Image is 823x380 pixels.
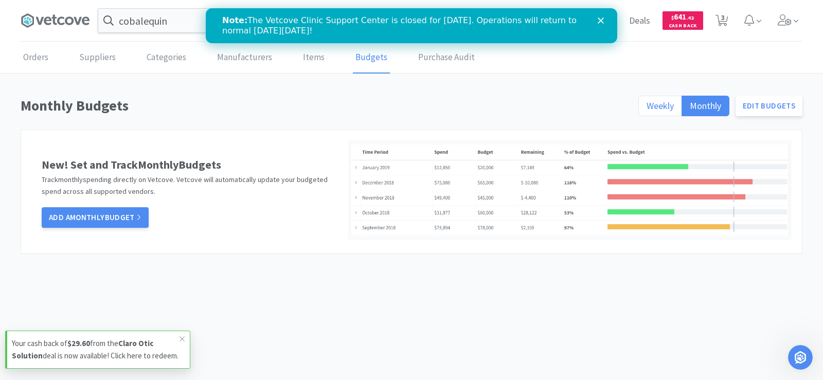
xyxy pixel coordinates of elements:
span: . 42 [686,14,694,21]
span: Weekly [647,100,674,112]
iframe: Intercom live chat banner [206,8,617,43]
a: Edit Budgets [736,96,803,116]
iframe: Intercom live chat [788,345,813,370]
span: Cash Back [669,23,697,30]
span: $ [671,14,674,21]
h1: Monthly Budgets [21,94,632,117]
strong: New! Set and Track Monthly Budgets [42,157,221,172]
p: Track monthly spending directly on Vetcove. Vetcove will automatically update your budgeted spend... [42,174,338,197]
div: Close [392,9,402,15]
a: Items [300,42,327,74]
a: Add amonthlyBudget [42,207,149,228]
a: Deals [625,16,654,26]
a: Purchase Audit [416,42,477,74]
input: Search by item, sku, manufacturer, ingredient, size... [98,9,463,32]
a: Budgets [353,42,390,74]
a: Categories [144,42,189,74]
span: Monthly [690,100,721,112]
img: budget_ss.png [348,140,792,240]
a: $641.42Cash Back [663,7,703,34]
strong: $29.60 [67,338,90,348]
a: Orders [21,42,51,74]
span: 641 [671,12,694,22]
p: Your cash back of from the deal is now available! Click here to redeem. [12,337,180,362]
a: Suppliers [77,42,118,74]
a: Manufacturers [214,42,275,74]
a: 3 [711,17,732,27]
